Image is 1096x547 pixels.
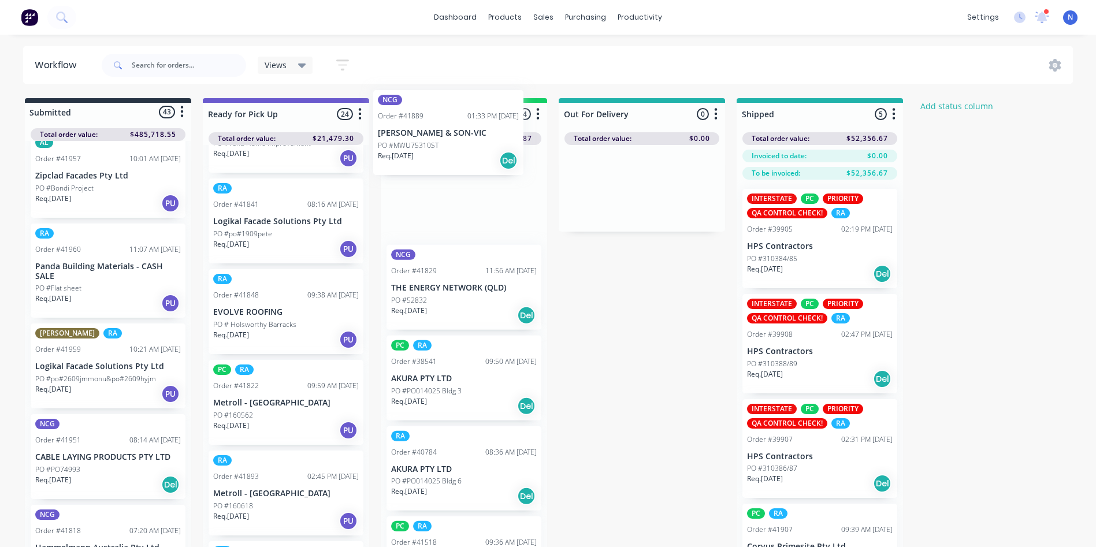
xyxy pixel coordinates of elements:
span: Total order value: [40,129,98,140]
div: purchasing [559,9,612,26]
span: N [1068,12,1073,23]
span: Invoiced to date: [752,151,807,161]
span: 5 [875,108,887,120]
span: 4 [519,108,531,120]
input: Enter column name… [386,108,500,120]
span: $52,356.67 [846,168,888,178]
span: 0 [697,108,709,120]
div: productivity [612,9,668,26]
div: products [482,9,527,26]
span: Total order value: [396,133,454,144]
span: To be invoiced: [752,168,800,178]
span: Total order value: [574,133,631,144]
input: Enter column name… [742,108,856,120]
img: Factory [21,9,38,26]
input: Enter column name… [208,108,322,120]
span: Total order value: [752,133,809,144]
span: 43 [159,106,175,118]
span: $0.00 [689,133,710,144]
div: settings [961,9,1005,26]
div: Submitted [27,106,71,118]
span: 24 [337,108,353,120]
span: $52,356.67 [846,133,888,144]
span: $21,479.30 [313,133,354,144]
div: sales [527,9,559,26]
a: dashboard [428,9,482,26]
span: Total order value: [218,133,276,144]
input: Enter column name… [564,108,678,120]
span: $485,718.55 [130,129,176,140]
div: Workflow [35,58,82,72]
span: $14,074.87 [491,133,532,144]
input: Search for orders... [132,54,246,77]
button: Add status column [915,98,1000,114]
span: $0.00 [867,151,888,161]
span: Views [265,59,287,71]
